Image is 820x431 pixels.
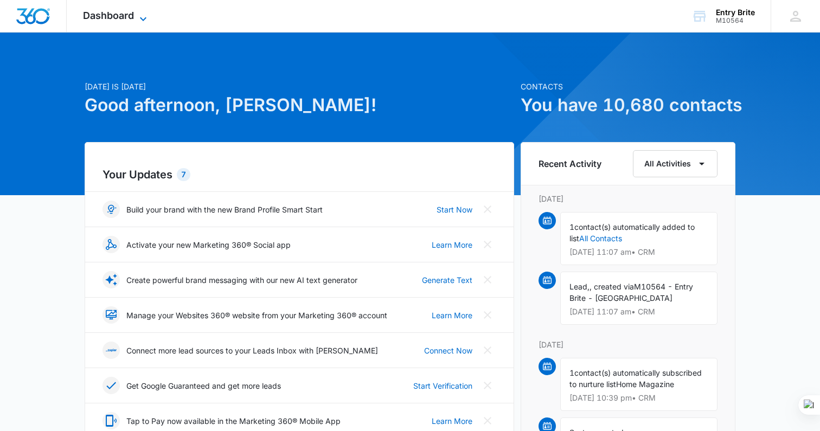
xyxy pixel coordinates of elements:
[521,81,735,92] p: Contacts
[539,193,717,204] p: [DATE]
[479,236,496,253] button: Close
[432,415,472,427] a: Learn More
[102,166,496,183] h2: Your Updates
[479,201,496,218] button: Close
[569,368,574,377] span: 1
[479,271,496,288] button: Close
[616,379,674,389] span: Home Magazine
[126,415,341,427] p: Tap to Pay now available in the Marketing 360® Mobile App
[83,10,134,21] span: Dashboard
[126,239,291,250] p: Activate your new Marketing 360® Social app
[85,81,514,92] p: [DATE] is [DATE]
[479,412,496,429] button: Close
[590,282,634,291] span: , created via
[569,248,708,256] p: [DATE] 11:07 am • CRM
[716,8,755,17] div: account name
[479,377,496,394] button: Close
[569,394,708,402] p: [DATE] 10:39 pm • CRM
[126,204,323,215] p: Build your brand with the new Brand Profile Smart Start
[437,204,472,215] a: Start Now
[716,17,755,24] div: account id
[126,310,387,321] p: Manage your Websites 360® website from your Marketing 360® account
[539,339,717,350] p: [DATE]
[126,274,357,286] p: Create powerful brand messaging with our new AI text generator
[85,92,514,118] h1: Good afternoon, [PERSON_NAME]!
[569,222,574,231] span: 1
[579,234,622,243] a: All Contacts
[479,342,496,359] button: Close
[126,345,378,356] p: Connect more lead sources to your Leads Inbox with [PERSON_NAME]
[177,168,190,181] div: 7
[569,368,702,389] span: contact(s) automatically subscribed to nurture list
[126,380,281,391] p: Get Google Guaranteed and get more leads
[432,310,472,321] a: Learn More
[633,150,717,177] button: All Activities
[569,282,590,291] span: Lead,
[479,306,496,324] button: Close
[539,157,601,170] h6: Recent Activity
[521,92,735,118] h1: You have 10,680 contacts
[569,308,708,316] p: [DATE] 11:07 am • CRM
[413,380,472,391] a: Start Verification
[424,345,472,356] a: Connect Now
[569,222,695,243] span: contact(s) automatically added to list
[422,274,472,286] a: Generate Text
[432,239,472,250] a: Learn More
